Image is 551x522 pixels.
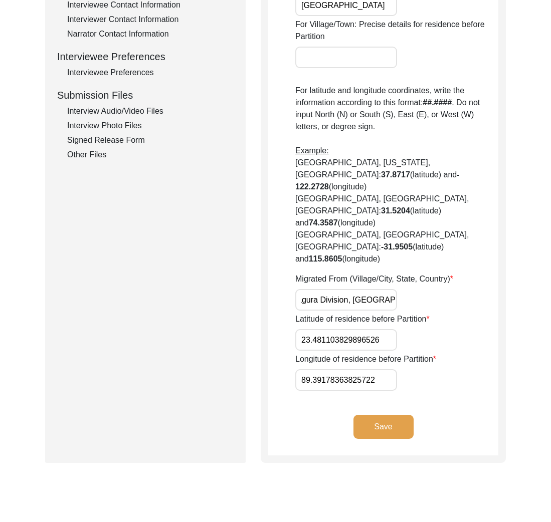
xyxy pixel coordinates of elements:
b: -31.9505 [381,242,413,251]
button: Save [353,415,414,439]
label: For Village/Town: Precise details for residence before Partition [295,19,498,43]
div: Interview Audio/Video Files [67,105,234,117]
div: Interview Photo Files [67,120,234,132]
span: Example: [295,146,329,155]
b: 37.8717 [381,170,410,179]
b: 31.5204 [381,206,410,215]
label: Migrated From (Village/City, State, Country) [295,273,453,285]
div: Interviewer Contact Information [67,14,234,26]
b: 74.3587 [309,218,338,227]
div: Narrator Contact Information [67,28,234,40]
label: Latitude of residence before Partition [295,313,430,325]
div: Signed Release Form [67,134,234,146]
p: For latitude and longitude coordinates, write the information according to this format: . Do not ... [295,85,498,265]
b: ##.#### [423,98,452,107]
div: Interviewee Preferences [57,49,234,64]
label: Longitude of residence before Partition [295,353,436,365]
div: Interviewee Preferences [67,67,234,79]
div: Other Files [67,149,234,161]
b: 115.8605 [309,254,342,263]
div: Submission Files [57,88,234,103]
